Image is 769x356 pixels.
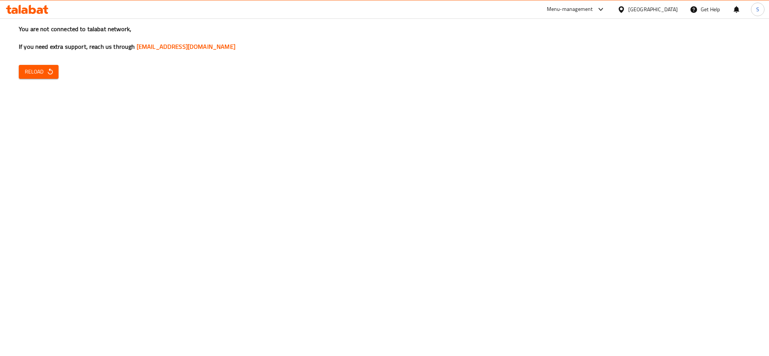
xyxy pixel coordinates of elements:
[25,67,53,77] span: Reload
[628,5,678,14] div: [GEOGRAPHIC_DATA]
[137,41,235,52] a: [EMAIL_ADDRESS][DOMAIN_NAME]
[547,5,593,14] div: Menu-management
[756,5,759,14] span: S
[19,65,59,79] button: Reload
[19,25,750,51] h3: You are not connected to talabat network, If you need extra support, reach us through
